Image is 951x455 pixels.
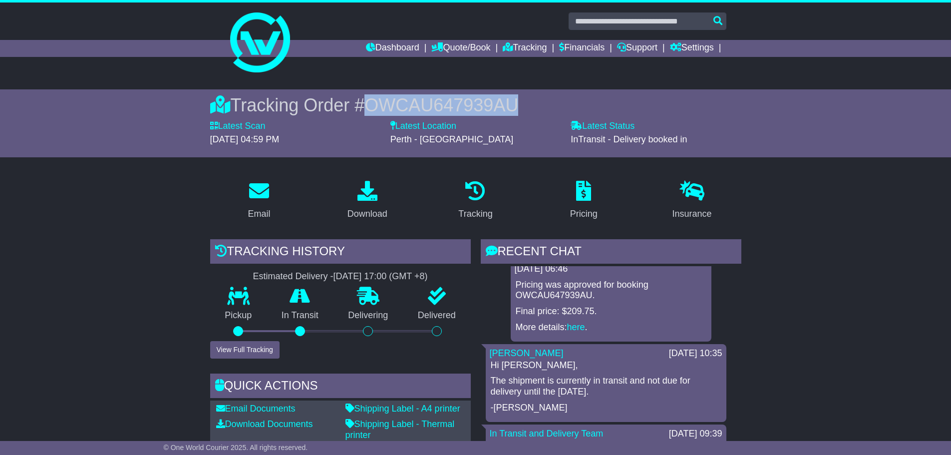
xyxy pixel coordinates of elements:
a: Download Documents [216,419,313,429]
p: More details: . [516,322,706,333]
div: [DATE] 06:46 [515,264,707,275]
div: [DATE] 09:39 [669,429,722,440]
a: Shipping Label - Thermal printer [345,419,455,440]
p: Hi [PERSON_NAME], [491,441,721,452]
a: Tracking [503,40,547,57]
p: Hi [PERSON_NAME], [491,360,721,371]
a: Insurance [666,177,718,224]
p: Pricing was approved for booking OWCAU647939AU. [516,280,706,301]
a: Tracking [452,177,499,224]
p: The shipment is currently in transit and not due for delivery until the [DATE]. [491,376,721,397]
p: -[PERSON_NAME] [491,403,721,414]
div: [DATE] 10:35 [669,348,722,359]
p: Delivering [333,310,403,321]
div: Estimated Delivery - [210,271,471,282]
div: Insurance [672,207,712,221]
div: [DATE] 17:00 (GMT +8) [333,271,428,282]
a: Settings [670,40,714,57]
span: OWCAU647939AU [364,95,518,115]
a: [PERSON_NAME] [490,348,564,358]
div: Pricing [570,207,598,221]
a: Download [341,177,394,224]
div: Tracking Order # [210,94,741,116]
a: In Transit and Delivery Team [490,429,604,439]
p: Pickup [210,310,267,321]
button: View Full Tracking [210,341,280,359]
span: © One World Courier 2025. All rights reserved. [164,444,308,452]
label: Latest Location [390,121,456,132]
a: Email Documents [216,404,296,414]
p: In Transit [267,310,333,321]
label: Latest Status [571,121,634,132]
div: Tracking history [210,239,471,266]
a: Support [617,40,657,57]
a: Financials [559,40,605,57]
span: [DATE] 04:59 PM [210,134,280,144]
p: Delivered [403,310,471,321]
a: here [567,322,585,332]
div: Email [248,207,270,221]
label: Latest Scan [210,121,266,132]
a: Shipping Label - A4 printer [345,404,460,414]
a: Pricing [564,177,604,224]
a: Email [241,177,277,224]
a: Quote/Book [431,40,490,57]
a: Dashboard [366,40,419,57]
span: InTransit - Delivery booked in [571,134,687,144]
span: Perth - [GEOGRAPHIC_DATA] [390,134,513,144]
div: Quick Actions [210,374,471,401]
div: RECENT CHAT [481,239,741,266]
div: Download [347,207,387,221]
div: Tracking [458,207,492,221]
p: Final price: $209.75. [516,306,706,317]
